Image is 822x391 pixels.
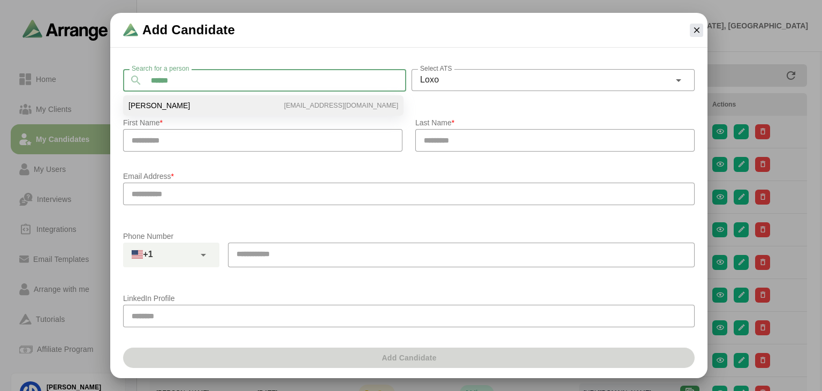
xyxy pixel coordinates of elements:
[284,101,398,110] span: [EMAIL_ADDRESS][DOMAIN_NAME]
[123,170,695,183] p: Email Address
[415,116,695,129] p: Last Name
[123,292,695,305] p: LinkedIn Profile
[142,21,235,39] span: Add Candidate
[123,116,402,129] p: First Name
[128,101,190,110] span: [PERSON_NAME]
[420,73,439,87] span: Loxo
[123,230,695,243] p: Phone Number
